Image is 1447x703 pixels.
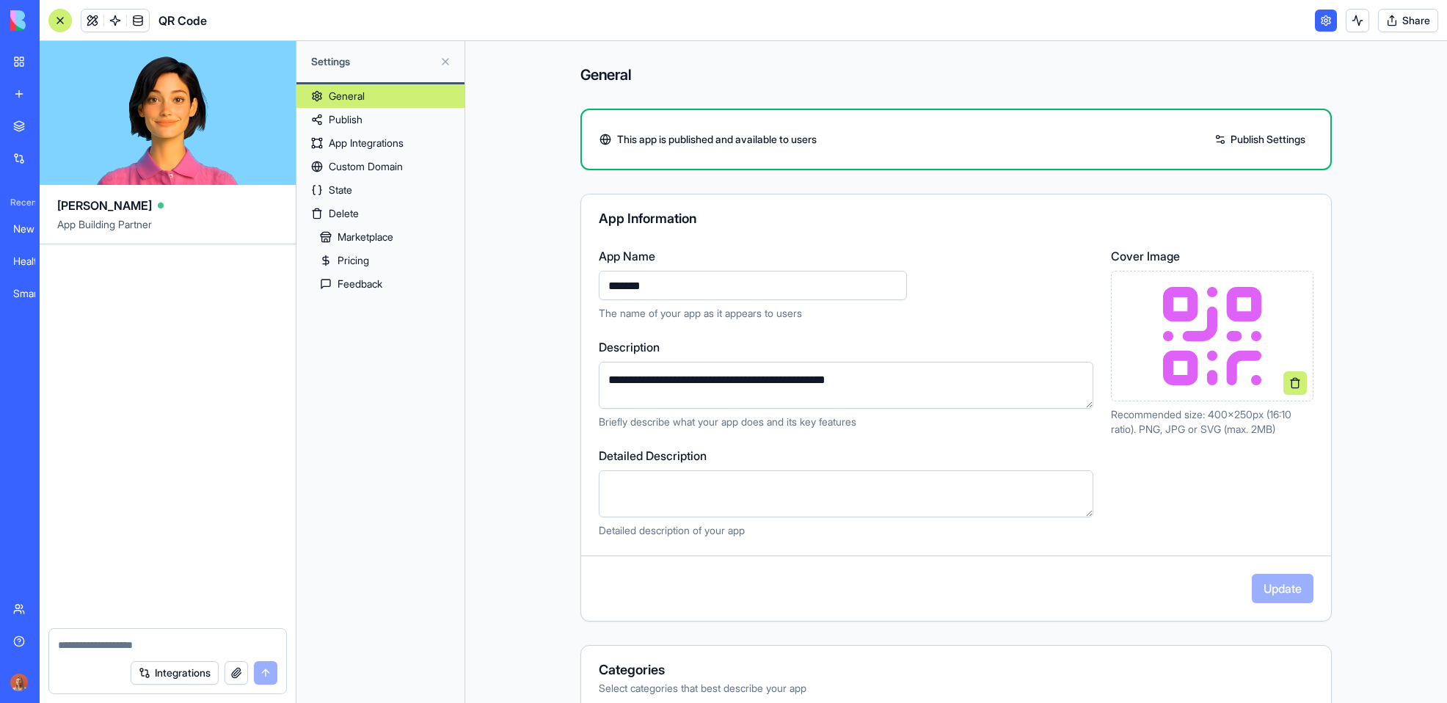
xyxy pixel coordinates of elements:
[4,279,63,308] a: Smart TODO List
[158,12,207,29] h1: QR Code
[296,225,464,249] a: Marketplace
[296,108,464,131] a: Publish
[57,197,152,214] span: [PERSON_NAME]
[13,254,54,269] div: HealthVault
[13,286,54,301] div: Smart TODO List
[4,214,63,244] a: New App
[599,306,1093,321] p: The name of your app as it appears to users
[1153,277,1271,395] img: Preview
[296,131,464,155] a: App Integrations
[10,10,101,31] img: logo
[599,338,1093,356] label: Description
[13,222,54,236] div: New App
[296,272,464,296] a: Feedback
[311,54,434,69] span: Settings
[296,202,464,225] a: Delete
[1111,407,1313,437] p: Recommended size: 400x250px (16:10 ratio). PNG, JPG or SVG (max. 2MB)
[296,249,464,272] a: Pricing
[599,663,1313,677] div: Categories
[599,247,1093,265] label: App Name
[10,674,28,691] img: Marina_gj5dtt.jpg
[599,212,1313,225] div: App Information
[57,217,278,244] span: App Building Partner
[599,523,1093,538] p: Detailed description of your app
[4,247,63,276] a: HealthVault
[1111,247,1313,265] label: Cover Image
[131,661,219,685] button: Integrations
[1207,128,1313,151] a: Publish Settings
[296,178,464,202] a: State
[617,132,817,147] span: This app is published and available to users
[4,197,35,208] span: Recent
[580,65,1332,85] h4: General
[296,84,464,108] a: General
[1378,9,1438,32] button: Share
[296,155,464,178] a: Custom Domain
[599,447,1093,465] label: Detailed Description
[599,415,1093,429] p: Briefly describe what your app does and its key features
[599,681,1313,696] div: Select categories that best describe your app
